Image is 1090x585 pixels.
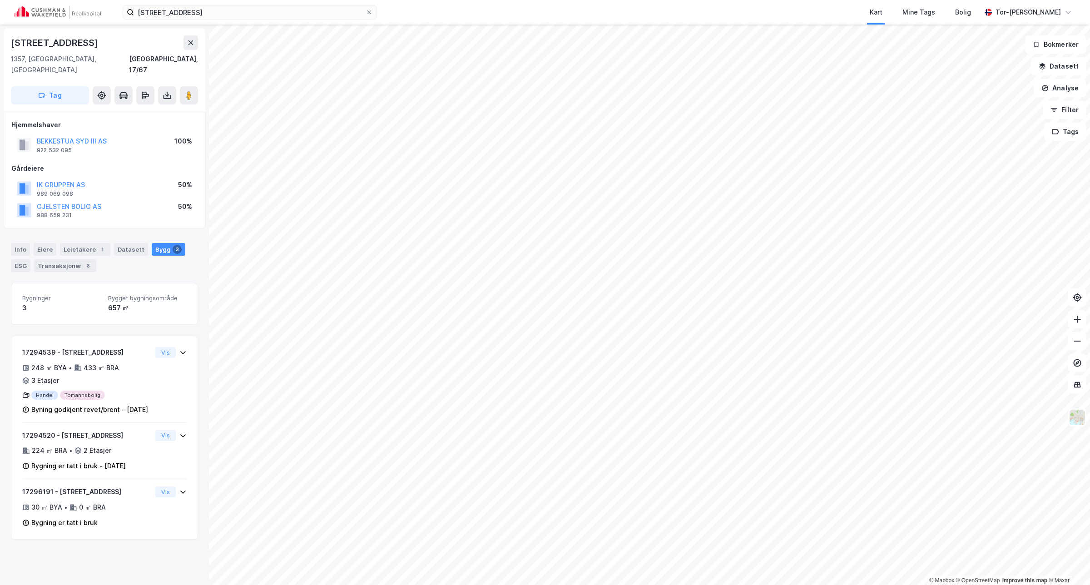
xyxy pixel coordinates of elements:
div: Bolig [955,7,971,18]
div: 988 659 231 [37,212,72,219]
div: 3 Etasjer [31,375,59,386]
div: 2 Etasjer [84,445,111,456]
div: • [69,447,73,454]
div: Mine Tags [902,7,935,18]
button: Vis [155,486,176,497]
iframe: Chat Widget [1045,541,1090,585]
button: Bokmerker [1025,35,1086,54]
button: Tag [11,86,89,104]
button: Vis [155,430,176,441]
button: Tags [1044,123,1086,141]
div: Bygg [152,243,185,256]
span: Bygget bygningsområde [108,294,187,302]
button: Analyse [1034,79,1086,97]
div: 922 532 095 [37,147,72,154]
div: 989 069 098 [37,190,73,198]
div: 50% [178,179,192,190]
div: Hjemmelshaver [11,119,198,130]
div: Kart [870,7,882,18]
div: 17294520 - [STREET_ADDRESS] [22,430,152,441]
img: Z [1069,409,1086,426]
div: 657 ㎡ [108,302,187,313]
span: Bygninger [22,294,101,302]
div: 1 [98,245,107,254]
div: Tor-[PERSON_NAME] [996,7,1061,18]
div: Info [11,243,30,256]
div: • [69,364,72,372]
div: Kontrollprogram for chat [1045,541,1090,585]
div: 3 [173,245,182,254]
div: ESG [11,259,30,272]
div: Byning godkjent revet/brent - [DATE] [31,404,148,415]
div: 8 [84,261,93,270]
div: 100% [174,136,192,147]
div: 1357, [GEOGRAPHIC_DATA], [GEOGRAPHIC_DATA] [11,54,129,75]
div: [GEOGRAPHIC_DATA], 17/67 [129,54,198,75]
div: Leietakere [60,243,110,256]
div: 50% [178,201,192,212]
div: 17296191 - [STREET_ADDRESS] [22,486,152,497]
div: Transaksjoner [34,259,96,272]
div: Bygning er tatt i bruk [31,517,98,528]
button: Vis [155,347,176,358]
div: [STREET_ADDRESS] [11,35,100,50]
div: 30 ㎡ BYA [31,502,62,513]
div: 17294539 - [STREET_ADDRESS] [22,347,152,358]
div: • [64,504,68,511]
div: 433 ㎡ BRA [84,362,119,373]
button: Filter [1043,101,1086,119]
div: Gårdeiere [11,163,198,174]
button: Datasett [1031,57,1086,75]
a: OpenStreetMap [956,577,1000,584]
div: 224 ㎡ BRA [32,445,67,456]
div: Eiere [34,243,56,256]
div: Bygning er tatt i bruk - [DATE] [31,461,126,471]
div: 3 [22,302,101,313]
div: Datasett [114,243,148,256]
div: 0 ㎡ BRA [79,502,106,513]
img: cushman-wakefield-realkapital-logo.202ea83816669bd177139c58696a8fa1.svg [15,6,101,19]
a: Mapbox [929,577,954,584]
input: Søk på adresse, matrikkel, gårdeiere, leietakere eller personer [134,5,366,19]
a: Improve this map [1002,577,1047,584]
div: 248 ㎡ BYA [31,362,67,373]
